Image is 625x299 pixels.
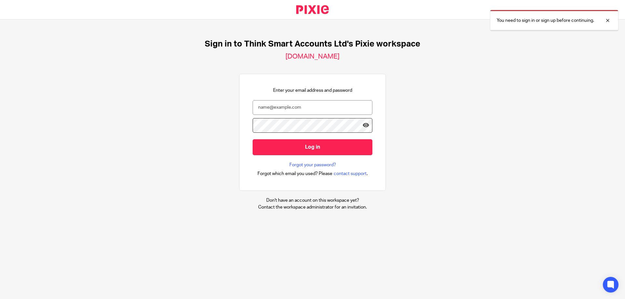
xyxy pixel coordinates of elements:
input: Log in [253,139,372,155]
input: name@example.com [253,100,372,115]
p: You need to sign in or sign up before continuing. [497,17,594,24]
p: Don't have an account on this workspace yet? [258,197,367,204]
span: Forgot which email you used? Please [257,170,332,177]
a: Forgot your password? [289,162,336,168]
div: . [257,170,368,177]
span: contact support [334,170,367,177]
p: Enter your email address and password [273,87,352,94]
h2: [DOMAIN_NAME] [285,52,340,61]
h1: Sign in to Think Smart Accounts Ltd's Pixie workspace [205,39,420,49]
p: Contact the workspace administrator for an invitation. [258,204,367,211]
